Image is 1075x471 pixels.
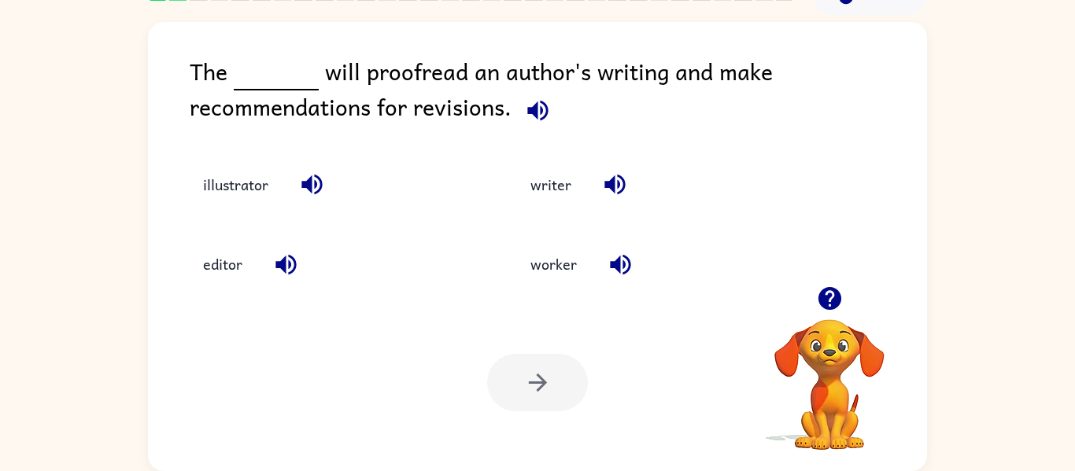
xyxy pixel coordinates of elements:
[515,243,593,285] button: worker
[515,164,587,206] button: writer
[187,243,258,285] button: editor
[751,295,908,452] video: Your browser must support playing .mp4 files to use Literably. Please try using another browser.
[187,164,284,206] button: illustrator
[190,53,927,132] div: The will proofread an author's writing and make recommendations for revisions.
